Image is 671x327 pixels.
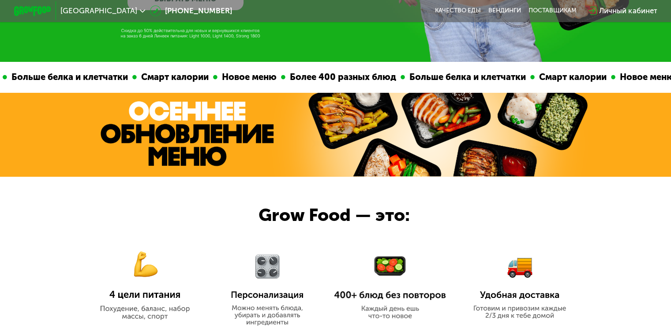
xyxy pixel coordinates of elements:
[488,7,521,15] a: Вендинги
[60,7,137,15] span: [GEOGRAPHIC_DATA]
[435,7,481,15] a: Качество еды
[534,70,611,84] div: Смарт калории
[599,5,657,16] div: Личный кабинет
[217,70,281,84] div: Новое меню
[529,7,577,15] div: поставщикам
[285,70,400,84] div: Более 400 разных блюд
[150,5,232,16] a: [PHONE_NUMBER]
[136,70,213,84] div: Смарт калории
[259,202,436,229] div: Grow Food — это:
[7,70,132,84] div: Больше белка и клетчатки
[405,70,530,84] div: Больше белка и клетчатки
